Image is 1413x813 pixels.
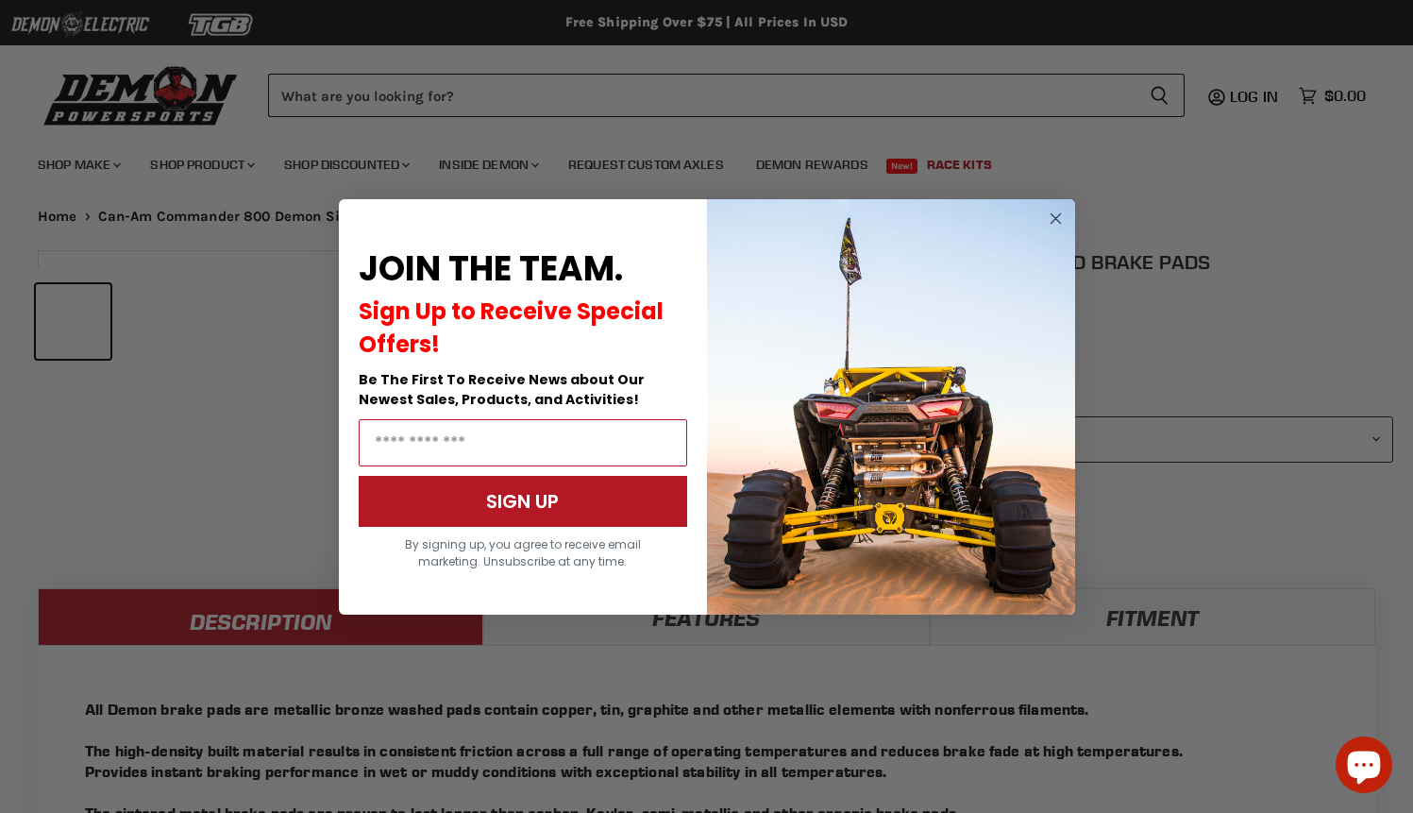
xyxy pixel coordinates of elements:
button: Close dialog [1044,207,1068,230]
button: SIGN UP [359,476,687,527]
span: Sign Up to Receive Special Offers! [359,296,664,360]
input: Email Address [359,419,687,466]
span: By signing up, you agree to receive email marketing. Unsubscribe at any time. [405,536,641,569]
img: a9095488-b6e7-41ba-879d-588abfab540b.jpeg [707,199,1075,615]
inbox-online-store-chat: Shopify online store chat [1330,737,1398,798]
span: Be The First To Receive News about Our Newest Sales, Products, and Activities! [359,370,645,409]
span: JOIN THE TEAM. [359,245,623,293]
